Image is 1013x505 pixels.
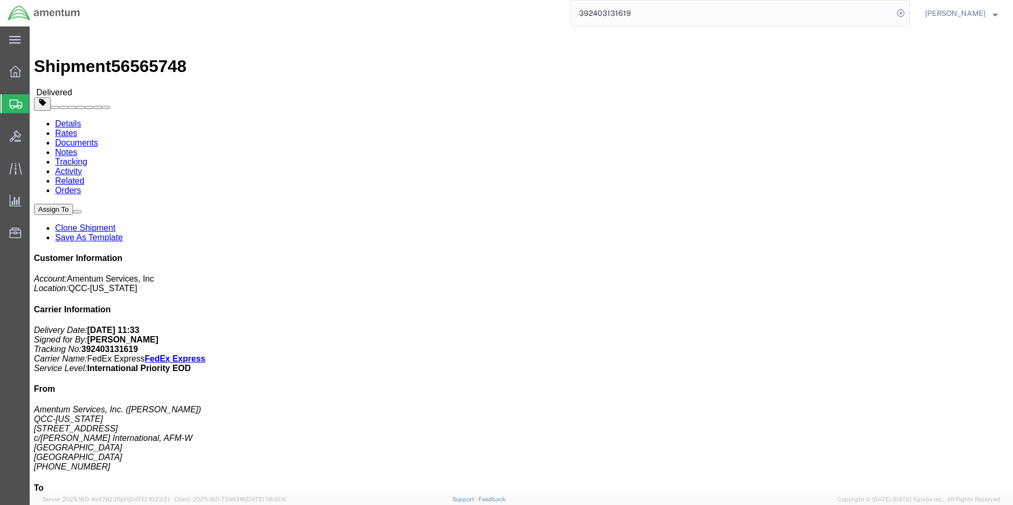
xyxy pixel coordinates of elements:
span: [DATE] 10:23:21 [128,496,170,502]
input: Search for shipment number, reference number [571,1,893,26]
span: Client: 2025.18.0-7346316 [174,496,287,502]
span: Regina Escobar [925,7,985,19]
span: Server: 2025.18.0-4e47823f9d1 [42,496,170,502]
img: logo [7,5,81,21]
a: Feedback [478,496,505,502]
a: Support [452,496,479,502]
iframe: FS Legacy Container [30,26,1013,494]
span: Copyright © [DATE]-[DATE] Agistix Inc., All Rights Reserved [837,495,1000,504]
button: [PERSON_NAME] [925,7,998,20]
span: [DATE] 08:10:16 [245,496,287,502]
